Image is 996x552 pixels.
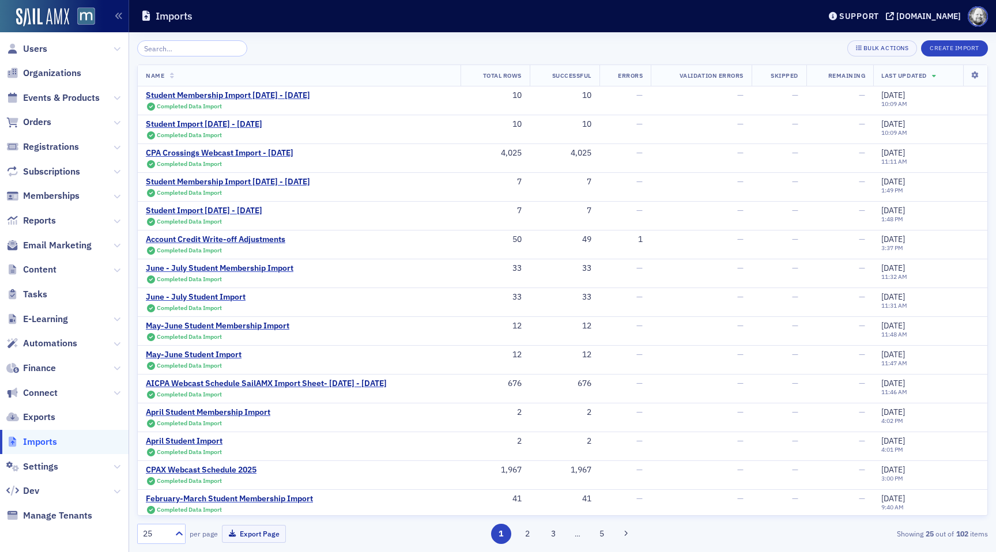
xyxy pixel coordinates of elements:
[881,474,903,482] time: 3:00 PM
[157,246,222,254] span: Completed Data Import
[792,234,798,244] span: —
[737,148,744,158] span: —
[792,378,798,388] span: —
[636,464,643,475] span: —
[6,313,68,326] a: E-Learning
[23,141,79,153] span: Registrations
[859,350,865,360] span: —
[881,301,907,309] time: 11:31 AM
[23,387,58,399] span: Connect
[469,321,522,331] div: 12
[636,148,643,158] span: —
[469,177,522,187] div: 7
[881,407,905,417] span: [DATE]
[157,361,222,369] span: Completed Data Import
[828,71,866,80] span: Remaining
[968,6,988,27] span: Profile
[636,292,643,302] span: —
[23,116,51,128] span: Orders
[146,379,387,389] a: AICPA Webcast Schedule SailAMX Import Sheet- [DATE] - [DATE]
[157,131,222,139] span: Completed Data Import
[881,234,905,244] span: [DATE]
[23,190,80,202] span: Memberships
[859,119,865,130] span: —
[23,436,57,448] span: Imports
[157,275,222,283] span: Completed Data Import
[618,71,643,80] span: Errors
[859,90,865,101] span: —
[538,119,591,130] div: 10
[146,119,262,130] a: Student Import [DATE] - [DATE]
[6,190,80,202] a: Memberships
[146,321,289,331] div: May-June Student Membership Import
[636,493,643,504] span: —
[69,7,95,27] a: View Homepage
[737,493,744,504] span: —
[157,304,222,312] span: Completed Data Import
[23,313,68,326] span: E-Learning
[538,321,591,331] div: 12
[469,206,522,216] div: 7
[6,239,92,252] a: Email Marketing
[23,411,55,424] span: Exports
[137,40,247,56] input: Search…
[538,292,591,303] div: 33
[881,417,903,425] time: 4:02 PM
[469,90,522,101] div: 10
[881,445,903,453] time: 4:01 PM
[881,320,905,331] span: [DATE]
[636,320,643,331] span: —
[636,90,643,100] span: —
[847,40,917,56] button: Bulk Actions
[881,119,905,129] span: [DATE]
[552,71,591,80] span: Successful
[156,9,193,23] h1: Imports
[23,337,77,350] span: Automations
[896,11,961,21] div: [DOMAIN_NAME]
[157,505,222,513] span: Completed Data Import
[712,528,988,539] div: Showing out of items
[859,177,865,187] span: —
[146,263,293,274] div: June - July Student Membership Import
[881,359,907,367] time: 11:47 AM
[859,235,865,245] span: —
[881,388,907,396] time: 11:46 AM
[881,244,903,252] time: 3:37 PM
[538,148,591,158] div: 4,025
[771,71,798,80] span: Skipped
[23,485,39,497] span: Dev
[146,148,293,158] a: CPA Crossings Webcast Import - [DATE]
[680,71,744,80] span: Validation Errors
[859,148,865,158] span: —
[538,90,591,101] div: 10
[491,524,511,544] button: 1
[608,235,643,245] div: 1
[859,379,865,389] span: —
[146,494,313,504] a: February-March Student Membership Import
[881,100,907,108] time: 10:09 AM
[23,362,56,375] span: Finance
[886,12,965,20] button: [DOMAIN_NAME]
[146,407,270,418] div: April Student Membership Import
[146,235,285,245] div: Account Credit Write-off Adjustments
[469,407,522,418] div: 2
[792,349,798,360] span: —
[881,263,905,273] span: [DATE]
[792,263,798,273] span: —
[469,379,522,389] div: 676
[792,320,798,331] span: —
[23,288,47,301] span: Tasks
[881,215,903,223] time: 1:48 PM
[469,235,522,245] div: 50
[6,43,47,55] a: Users
[146,177,310,187] a: Student Membership Import [DATE] - [DATE]
[737,263,744,273] span: —
[157,332,222,341] span: Completed Data Import
[23,509,92,522] span: Manage Tenants
[881,176,905,187] span: [DATE]
[923,528,935,539] strong: 25
[859,436,865,447] span: —
[636,436,643,446] span: —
